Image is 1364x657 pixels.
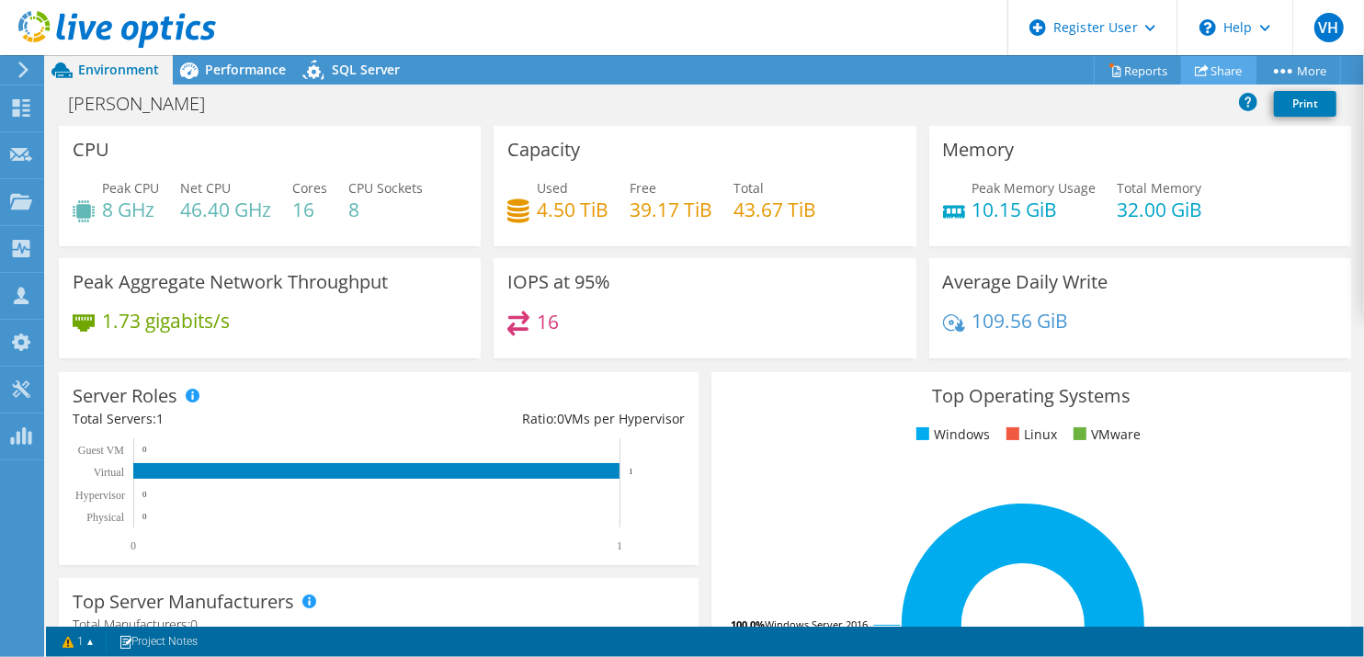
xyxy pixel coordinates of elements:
[190,616,198,633] span: 0
[765,617,868,631] tspan: Windows Server 2016
[102,199,159,220] h4: 8 GHz
[292,179,327,197] span: Cores
[180,199,271,220] h4: 46.40 GHz
[379,409,685,429] div: Ratio: VMs per Hypervisor
[1256,56,1341,85] a: More
[73,386,177,406] h3: Server Roles
[1094,56,1182,85] a: Reports
[292,199,327,220] h4: 16
[156,410,164,427] span: 1
[507,272,610,292] h3: IOPS at 95%
[106,630,210,653] a: Project Notes
[94,466,125,479] text: Virtual
[972,311,1069,331] h4: 109.56 GiB
[1274,91,1336,117] a: Print
[142,445,147,454] text: 0
[1069,425,1141,445] li: VMware
[733,179,764,197] span: Total
[943,140,1015,160] h3: Memory
[733,199,816,220] h4: 43.67 TiB
[1199,19,1216,36] svg: \n
[537,179,568,197] span: Used
[73,409,379,429] div: Total Servers:
[131,539,136,552] text: 0
[142,512,147,521] text: 0
[557,410,564,427] span: 0
[332,61,400,78] span: SQL Server
[78,61,159,78] span: Environment
[1002,425,1057,445] li: Linux
[348,179,423,197] span: CPU Sockets
[86,511,124,524] text: Physical
[630,199,712,220] h4: 39.17 TiB
[725,386,1337,406] h3: Top Operating Systems
[912,425,990,445] li: Windows
[630,179,656,197] span: Free
[972,179,1097,197] span: Peak Memory Usage
[60,94,233,114] h1: [PERSON_NAME]
[73,272,388,292] h3: Peak Aggregate Network Throughput
[943,272,1108,292] h3: Average Daily Write
[1118,199,1203,220] h4: 32.00 GiB
[73,592,294,612] h3: Top Server Manufacturers
[1118,179,1202,197] span: Total Memory
[180,179,231,197] span: Net CPU
[537,199,608,220] h4: 4.50 TiB
[142,490,147,499] text: 0
[537,312,559,332] h4: 16
[1181,56,1256,85] a: Share
[73,140,109,160] h3: CPU
[731,617,765,631] tspan: 100.0%
[348,199,423,220] h4: 8
[1314,13,1344,42] span: VH
[507,140,580,160] h3: Capacity
[73,615,685,635] h4: Total Manufacturers:
[102,179,159,197] span: Peak CPU
[205,61,286,78] span: Performance
[75,489,125,502] text: Hypervisor
[972,199,1097,220] h4: 10.15 GiB
[78,444,124,457] text: Guest VM
[50,630,107,653] a: 1
[617,539,622,552] text: 1
[102,311,230,331] h4: 1.73 gigabits/s
[629,467,633,476] text: 1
